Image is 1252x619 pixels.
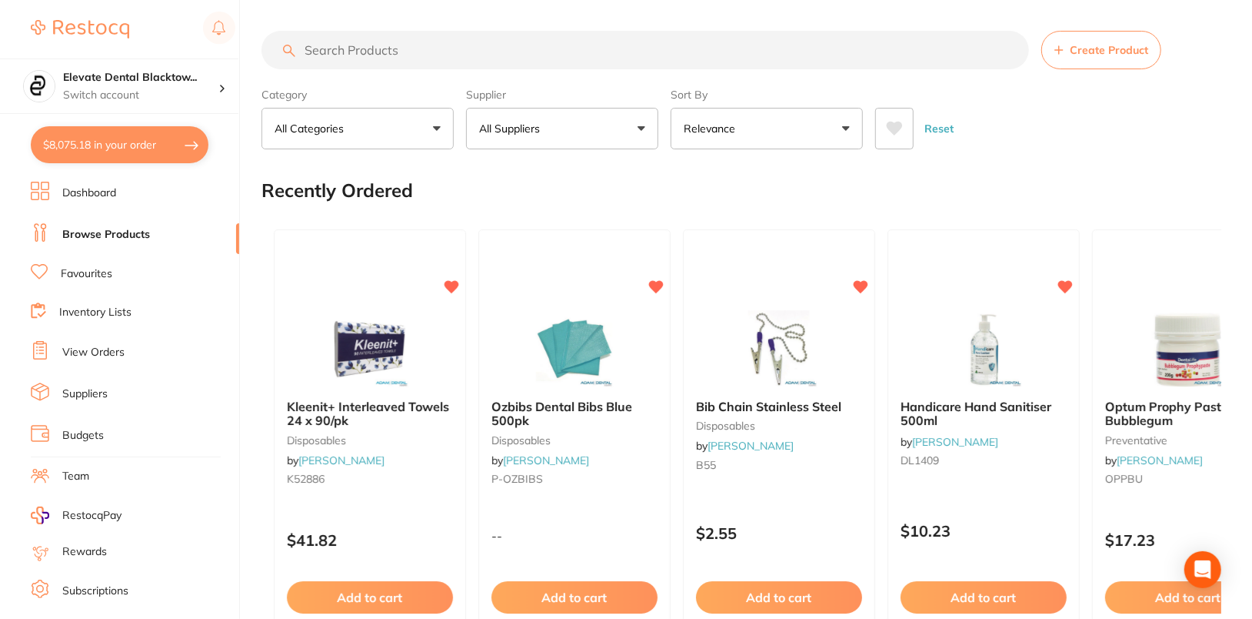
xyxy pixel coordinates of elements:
span: by [1105,453,1203,467]
a: Subscriptions [62,584,128,599]
label: Category [261,88,454,102]
span: by [287,453,385,467]
img: Restocq Logo [31,20,129,38]
p: $10.23 [901,522,1067,540]
button: Relevance [671,108,863,149]
small: K52886 [287,473,453,485]
b: Kleenit+ Interleaved Towels 24 x 90/pk [287,400,453,428]
small: disposables [696,420,862,432]
button: Add to cart [696,581,862,614]
img: RestocqPay [31,507,49,524]
button: Reset [920,108,958,149]
img: Optum Prophy Paste Bubblegum [1138,310,1238,387]
button: All Categories [261,108,454,149]
small: DL1409 [901,454,1067,467]
div: -- [479,529,670,543]
h4: Elevate Dental Blacktown [63,70,218,85]
img: Ozbibs Dental Bibs Blue 500pk [524,310,624,387]
a: [PERSON_NAME] [503,453,589,467]
p: $41.82 [287,531,453,549]
small: disposables [491,434,658,447]
a: Restocq Logo [31,12,129,47]
a: [PERSON_NAME] [912,435,998,449]
p: Relevance [684,121,741,136]
a: View Orders [62,345,125,360]
span: RestocqPay [62,508,122,524]
img: Handicare Hand Sanitiser 500ml [934,310,1034,387]
small: P-OZBIBS [491,473,658,485]
b: Handicare Hand Sanitiser 500ml [901,400,1067,428]
div: Open Intercom Messenger [1184,551,1221,588]
span: Create Product [1070,44,1148,56]
img: Bib Chain Stainless Steel [729,310,829,387]
span: by [696,439,794,453]
img: Kleenit+ Interleaved Towels 24 x 90/pk [320,310,420,387]
p: All Categories [275,121,350,136]
p: Switch account [63,88,218,103]
button: Add to cart [491,581,658,614]
label: Sort By [671,88,863,102]
a: Team [62,469,89,484]
a: Suppliers [62,386,108,402]
a: Rewards [62,544,107,560]
p: All Suppliers [479,121,546,136]
a: [PERSON_NAME] [1117,453,1203,467]
a: RestocqPay [31,507,122,524]
h2: Recently Ordered [261,180,413,202]
button: $8,075.18 in your order [31,126,208,163]
img: Elevate Dental Blacktown [24,71,55,102]
span: by [491,453,589,467]
small: B55 [696,459,862,471]
a: [PERSON_NAME] [708,439,794,453]
b: Bib Chain Stainless Steel [696,400,862,413]
a: [PERSON_NAME] [298,453,385,467]
button: Add to cart [901,581,1067,614]
a: Inventory Lists [59,305,132,320]
b: Ozbibs Dental Bibs Blue 500pk [491,400,658,428]
label: Supplier [466,88,658,102]
button: Create Product [1041,31,1161,69]
span: by [901,435,998,449]
button: Add to cart [287,581,453,614]
a: Browse Products [62,227,150,243]
a: Dashboard [62,186,116,201]
p: $2.55 [696,524,862,542]
input: Search Products [261,31,1029,69]
small: disposables [287,434,453,447]
button: All Suppliers [466,108,658,149]
a: Budgets [62,428,104,443]
a: Favourites [61,266,112,282]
